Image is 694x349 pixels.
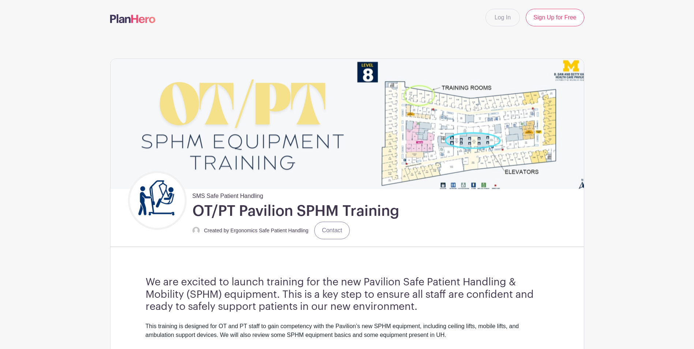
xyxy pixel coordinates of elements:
h3: We are excited to launch training for the new Pavilion Safe Patient Handling & Mobility (SPHM) eq... [146,276,549,313]
div: This training is designed for OT and PT staff to gain competency with the Pavilion’s new SPHM equ... [146,322,549,348]
small: Created by Ergonomics Safe Patient Handling [204,228,309,233]
img: event_banner_9671.png [110,59,584,189]
img: logo-507f7623f17ff9eddc593b1ce0a138ce2505c220e1c5a4e2b4648c50719b7d32.svg [110,14,155,23]
a: Log In [485,9,520,26]
img: Untitled%20design.png [130,173,185,228]
span: SMS Safe Patient Handling [192,189,263,200]
a: Sign Up for Free [526,9,584,26]
a: Contact [314,222,350,239]
h1: OT/PT Pavilion SPHM Training [192,202,399,220]
img: default-ce2991bfa6775e67f084385cd625a349d9dcbb7a52a09fb2fda1e96e2d18dcdb.png [192,227,200,234]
